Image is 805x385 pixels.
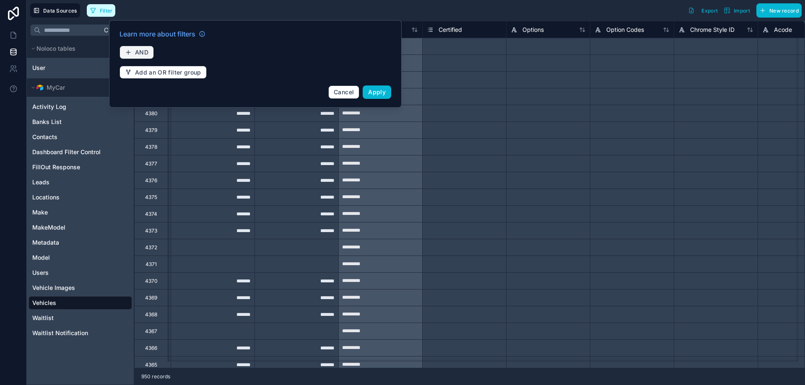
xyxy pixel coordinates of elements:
[145,345,157,351] div: 4366
[135,69,201,76] span: Add an OR filter group
[774,26,792,34] span: Acode
[145,227,157,234] div: 4373
[100,8,113,14] span: Filter
[145,110,158,117] div: 4380
[734,8,750,14] span: Import
[145,328,157,335] div: 4367
[145,177,157,184] div: 4376
[87,4,116,17] button: Filter
[103,25,120,35] span: Ctrl
[522,26,544,34] span: Options
[135,49,148,56] span: AND
[334,88,354,96] span: Cancel
[145,127,157,134] div: 4379
[701,8,718,14] span: Export
[145,261,157,268] div: 4371
[690,26,735,34] span: Chrome Style ID
[145,160,157,167] div: 4377
[756,3,802,18] button: New record
[145,362,157,368] div: 4365
[328,85,359,99] button: Cancel
[43,8,77,14] span: Data Sources
[145,244,157,251] div: 4372
[145,144,157,150] div: 4378
[145,311,157,318] div: 4368
[119,66,207,79] button: Add an OR filter group
[753,3,802,18] a: New record
[145,278,158,284] div: 4370
[30,3,80,18] button: Data Sources
[439,26,462,34] span: Certified
[119,46,154,59] button: AND
[145,211,157,217] div: 4374
[606,26,644,34] span: Option Codes
[145,295,157,301] div: 4369
[119,29,195,39] span: Learn more about filters
[363,85,391,99] button: Apply
[368,88,386,96] span: Apply
[119,29,205,39] a: Learn more about filters
[721,3,753,18] button: Import
[141,373,170,380] span: 950 records
[685,3,721,18] button: Export
[145,194,157,201] div: 4375
[769,8,799,14] span: New record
